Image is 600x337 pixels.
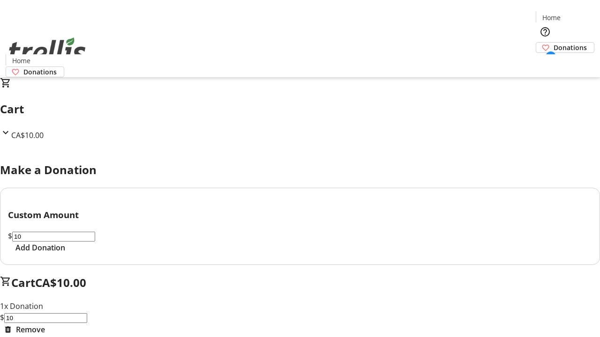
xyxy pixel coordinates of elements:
span: Home [542,13,561,22]
span: Home [12,56,30,66]
span: Donations [23,67,57,77]
a: Donations [6,66,64,77]
span: Add Donation [15,242,65,253]
h3: Custom Amount [8,208,592,221]
a: Home [536,13,566,22]
input: Donation Amount [4,313,87,323]
img: Orient E2E Organization 99wFK8BcfE's Logo [6,27,89,74]
button: Help [536,22,555,41]
span: Remove [16,324,45,335]
button: Add Donation [8,242,73,253]
button: Cart [536,53,555,72]
span: $ [8,231,12,241]
a: Donations [536,42,594,53]
span: Donations [554,43,587,52]
span: CA$10.00 [11,130,44,140]
input: Donation Amount [12,232,95,242]
a: Home [6,56,36,66]
span: CA$10.00 [35,275,86,290]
